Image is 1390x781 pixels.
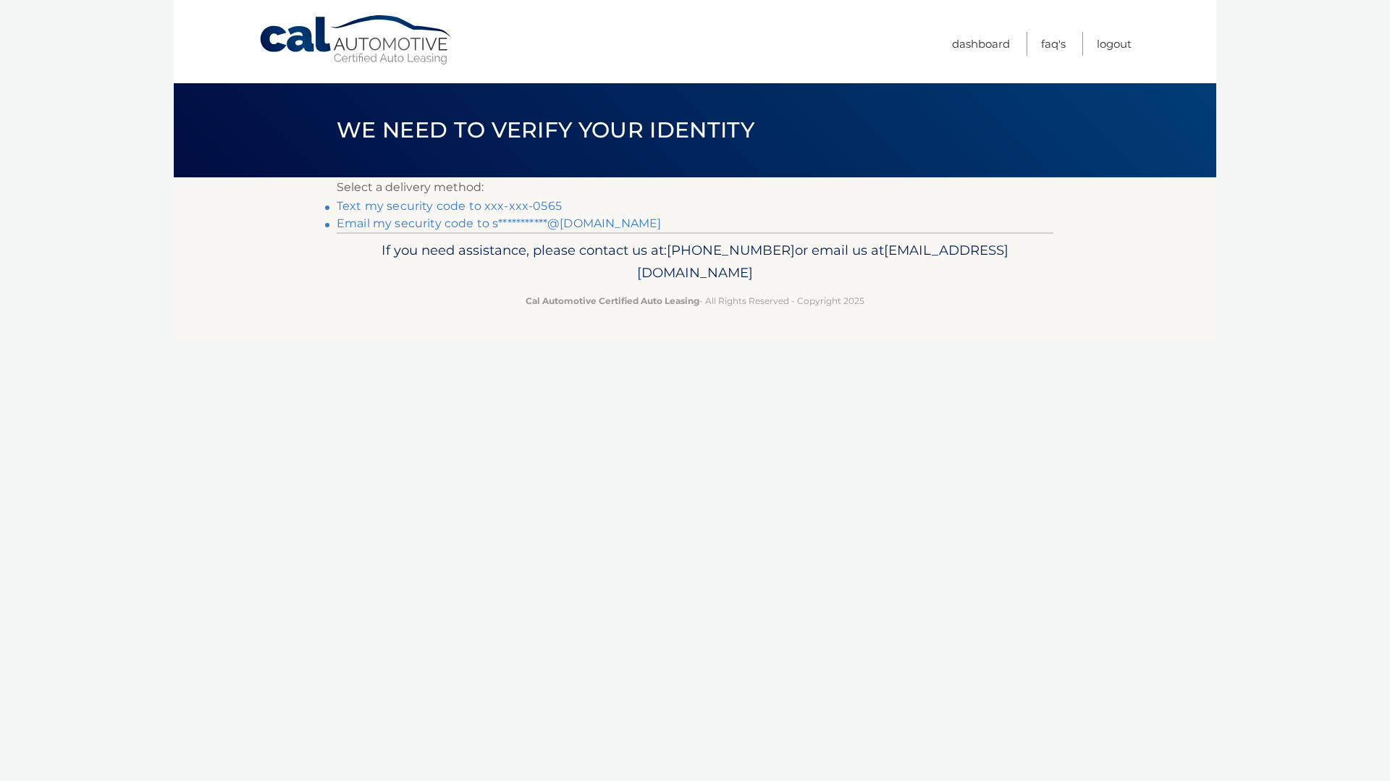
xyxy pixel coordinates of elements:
[1041,32,1066,56] a: FAQ's
[258,14,454,66] a: Cal Automotive
[337,199,562,213] a: Text my security code to xxx-xxx-0565
[952,32,1010,56] a: Dashboard
[337,117,754,143] span: We need to verify your identity
[1097,32,1132,56] a: Logout
[346,293,1044,308] p: - All Rights Reserved - Copyright 2025
[667,242,795,258] span: [PHONE_NUMBER]
[526,295,699,306] strong: Cal Automotive Certified Auto Leasing
[337,177,1053,198] p: Select a delivery method:
[346,239,1044,285] p: If you need assistance, please contact us at: or email us at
